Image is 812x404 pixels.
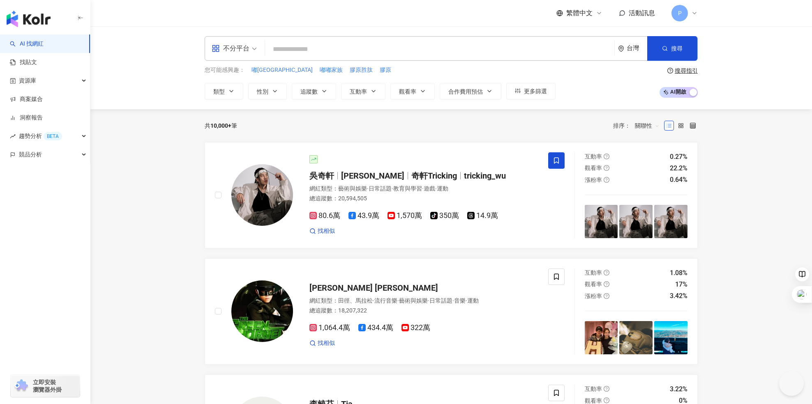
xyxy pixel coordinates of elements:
span: 漲粉率 [585,293,602,299]
span: 性別 [257,88,268,95]
img: post-image [619,321,653,354]
span: 搜尋 [671,45,683,52]
span: · [466,297,467,304]
span: 立即安裝 瀏覽器外掛 [33,379,62,393]
button: 觀看率 [390,83,435,99]
span: 找相似 [318,339,335,347]
span: 1,570萬 [388,211,422,220]
span: 43.9萬 [348,211,379,220]
div: 共 筆 [205,122,237,129]
div: 3.22% [670,385,687,394]
span: environment [618,46,624,52]
span: 互動率 [585,153,602,160]
span: 漲粉率 [585,177,602,183]
span: 繁體中文 [566,9,593,18]
a: 找相似 [309,227,335,235]
span: question-circle [604,165,609,171]
span: 趨勢分析 [19,127,62,145]
span: · [392,185,393,192]
div: 0.64% [670,175,687,184]
a: 商案媒合 [10,95,43,103]
span: 1,064.4萬 [309,324,350,332]
a: 洞察報告 [10,114,43,122]
button: 追蹤數 [292,83,336,99]
div: 排序： [613,119,664,132]
span: · [435,185,437,192]
button: 膠原胜肽 [349,66,373,75]
span: · [397,297,399,304]
span: 觀看率 [585,165,602,171]
button: 更多篩選 [506,83,556,99]
span: 嘟嘟家族 [320,66,343,74]
span: 活動訊息 [629,9,655,17]
span: 追蹤數 [300,88,318,95]
span: 日常話題 [429,297,452,304]
span: 14.9萬 [467,211,498,220]
div: 總追蹤數 ： 18,207,322 [309,307,538,315]
span: 奇軒Tricking [411,171,457,181]
img: KOL Avatar [231,280,293,342]
span: 類型 [213,88,225,95]
button: 合作費用預估 [440,83,501,99]
span: 田徑、馬拉松 [338,297,373,304]
button: 嘟[GEOGRAPHIC_DATA] [251,66,313,75]
div: 3.42% [670,292,687,301]
span: 互動率 [350,88,367,95]
span: question-circle [667,68,673,73]
img: post-image [654,205,687,238]
a: searchAI 找網紅 [10,40,44,48]
div: 搜尋指引 [675,67,698,74]
span: tricking_wu [464,171,506,181]
img: post-image [585,205,618,238]
span: 競品分析 [19,145,42,164]
span: 80.6萬 [309,211,340,220]
span: question-circle [604,154,609,159]
span: [PERSON_NAME] [PERSON_NAME] [309,283,438,293]
span: 資源庫 [19,71,36,90]
span: · [373,297,374,304]
a: KOL Avatar吳奇軒[PERSON_NAME]奇軒Trickingtricking_wu網紅類型：藝術與娛樂·日常話題·教育與學習·遊戲·運動總追蹤數：20,594,50580.6萬43.... [205,142,698,248]
div: 17% [675,280,687,289]
img: chrome extension [13,379,29,393]
span: P [678,9,682,18]
span: · [422,185,424,192]
span: 觀看率 [585,397,602,404]
div: 不分平台 [212,42,249,55]
span: question-circle [604,281,609,287]
span: appstore [212,44,220,53]
div: 網紅類型 ： [309,297,538,305]
span: 膠原胜肽 [350,66,373,74]
span: 10,000+ [210,122,231,129]
img: post-image [619,205,653,238]
span: 觀看率 [399,88,416,95]
span: 350萬 [430,211,459,220]
button: 類型 [205,83,243,99]
span: rise [10,133,16,139]
span: · [452,297,454,304]
span: 合作費用預估 [448,88,483,95]
div: 22.2% [670,164,687,173]
button: 膠原 [379,66,392,75]
div: 1.08% [670,269,687,278]
div: 台灣 [627,45,647,52]
span: · [428,297,429,304]
span: 找相似 [318,227,335,235]
span: 藝術與娛樂 [338,185,367,192]
span: 觀看率 [585,281,602,287]
a: chrome extension立即安裝 瀏覽器外掛 [11,375,80,397]
iframe: Help Scout Beacon - Open [779,371,804,396]
button: 性別 [248,83,287,99]
span: 吳奇軒 [309,171,334,181]
button: 互動率 [341,83,385,99]
span: 藝術與娛樂 [399,297,428,304]
div: BETA [44,132,62,140]
a: 找貼文 [10,58,37,67]
span: 日常話題 [369,185,392,192]
span: 嘟[GEOGRAPHIC_DATA] [251,66,313,74]
button: 搜尋 [647,36,697,61]
span: 膠原 [380,66,391,74]
span: 更多篩選 [524,88,547,94]
span: 運動 [437,185,448,192]
span: question-circle [604,293,609,299]
span: question-circle [604,397,609,403]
